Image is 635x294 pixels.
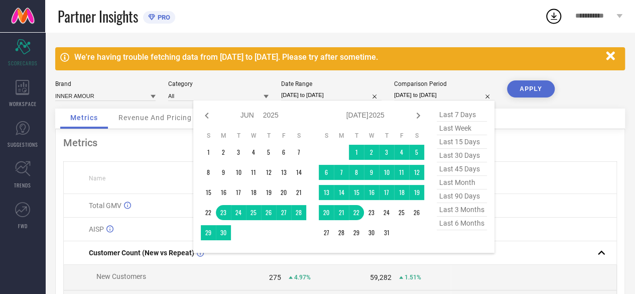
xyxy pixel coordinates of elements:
td: Sat Jun 28 2025 [291,205,306,220]
span: Total GMV [89,202,121,210]
td: Mon Jul 14 2025 [334,185,349,200]
td: Sat Jun 14 2025 [291,165,306,180]
span: AISP [89,225,104,233]
td: Sun Jun 15 2025 [201,185,216,200]
td: Thu Jul 17 2025 [379,185,394,200]
td: Fri Jul 04 2025 [394,145,409,160]
div: Category [168,80,269,87]
td: Sun Jul 20 2025 [319,205,334,220]
span: last week [437,122,487,135]
span: last 15 days [437,135,487,149]
span: Metrics [70,114,98,122]
td: Tue Jul 08 2025 [349,165,364,180]
div: Comparison Period [394,80,494,87]
span: FWD [18,222,28,230]
td: Wed Jul 16 2025 [364,185,379,200]
td: Fri Jun 06 2025 [276,145,291,160]
td: Wed Jul 23 2025 [364,205,379,220]
span: SUGGESTIONS [8,141,38,148]
div: Next month [412,110,424,122]
span: Revenue And Pricing [118,114,192,122]
input: Select date range [281,90,382,101]
td: Fri Jul 25 2025 [394,205,409,220]
button: APPLY [507,80,555,97]
td: Thu Jul 03 2025 [379,145,394,160]
span: SCORECARDS [8,59,38,67]
td: Tue Jun 10 2025 [231,165,246,180]
td: Sun Jun 22 2025 [201,205,216,220]
span: last 7 days [437,108,487,122]
td: Sat Jul 19 2025 [409,185,424,200]
td: Thu Jun 26 2025 [261,205,276,220]
div: Metrics [63,137,617,149]
td: Thu Jul 10 2025 [379,165,394,180]
td: Sat Jun 07 2025 [291,145,306,160]
th: Friday [394,132,409,140]
th: Monday [334,132,349,140]
td: Fri Jun 27 2025 [276,205,291,220]
span: last 30 days [437,149,487,162]
td: Mon Jun 16 2025 [216,185,231,200]
span: last 3 months [437,203,487,217]
div: Brand [55,80,156,87]
th: Sunday [201,132,216,140]
td: Sun Jun 29 2025 [201,225,216,240]
td: Thu Jul 31 2025 [379,225,394,240]
span: last 90 days [437,189,487,203]
td: Sat Jun 21 2025 [291,185,306,200]
div: 59,282 [370,273,392,281]
td: Mon Jul 21 2025 [334,205,349,220]
div: We're having trouble fetching data from [DATE] to [DATE]. Please try after sometime. [74,52,601,62]
td: Mon Jul 07 2025 [334,165,349,180]
td: Thu Jun 12 2025 [261,165,276,180]
th: Thursday [261,132,276,140]
td: Sun Jun 08 2025 [201,165,216,180]
td: Tue Jun 17 2025 [231,185,246,200]
td: Tue Jul 29 2025 [349,225,364,240]
th: Saturday [291,132,306,140]
td: Mon Jun 30 2025 [216,225,231,240]
div: Date Range [281,80,382,87]
td: Tue Jun 24 2025 [231,205,246,220]
span: PRO [155,14,170,21]
td: Tue Jul 22 2025 [349,205,364,220]
div: Open download list [545,7,563,25]
span: last 6 months [437,217,487,230]
td: Thu Jun 19 2025 [261,185,276,200]
td: Fri Jul 18 2025 [394,185,409,200]
td: Mon Jul 28 2025 [334,225,349,240]
span: Partner Insights [58,6,138,27]
div: 275 [269,273,281,281]
td: Thu Jul 24 2025 [379,205,394,220]
span: 1.51% [405,274,421,281]
td: Sat Jul 12 2025 [409,165,424,180]
td: Wed Jun 18 2025 [246,185,261,200]
td: Sun Jul 27 2025 [319,225,334,240]
td: Sat Jul 26 2025 [409,205,424,220]
th: Wednesday [246,132,261,140]
div: Previous month [201,110,213,122]
td: Tue Jul 15 2025 [349,185,364,200]
td: Sat Jul 05 2025 [409,145,424,160]
th: Thursday [379,132,394,140]
td: Wed Jun 25 2025 [246,205,261,220]
td: Wed Jul 09 2025 [364,165,379,180]
td: Fri Jun 13 2025 [276,165,291,180]
td: Sun Jul 13 2025 [319,185,334,200]
td: Wed Jun 04 2025 [246,145,261,160]
th: Wednesday [364,132,379,140]
span: Customer Count (New vs Repeat) [89,249,194,257]
span: last 45 days [437,162,487,176]
span: 4.97% [294,274,311,281]
td: Sun Jun 01 2025 [201,145,216,160]
span: TRENDS [14,181,31,189]
th: Monday [216,132,231,140]
span: last month [437,176,487,189]
th: Friday [276,132,291,140]
span: WORKSPACE [9,100,37,108]
td: Wed Jun 11 2025 [246,165,261,180]
td: Fri Jun 20 2025 [276,185,291,200]
th: Tuesday [349,132,364,140]
td: Thu Jun 05 2025 [261,145,276,160]
td: Tue Jul 01 2025 [349,145,364,160]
